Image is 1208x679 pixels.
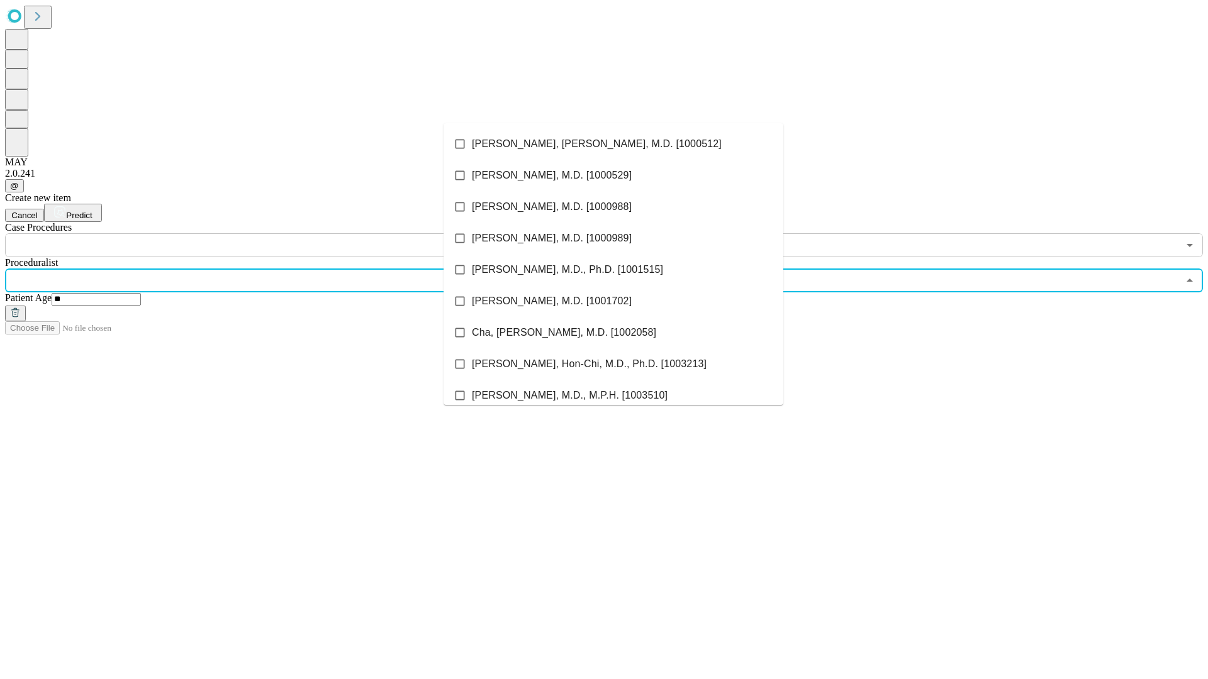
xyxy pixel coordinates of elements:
[66,211,92,220] span: Predict
[472,388,668,403] span: [PERSON_NAME], M.D., M.P.H. [1003510]
[5,209,44,222] button: Cancel
[11,211,38,220] span: Cancel
[472,199,632,214] span: [PERSON_NAME], M.D. [1000988]
[472,356,707,372] span: [PERSON_NAME], Hon-Chi, M.D., Ph.D. [1003213]
[472,325,656,340] span: Cha, [PERSON_NAME], M.D. [1002058]
[472,294,632,309] span: [PERSON_NAME], M.D. [1001702]
[5,157,1203,168] div: MAY
[5,179,24,192] button: @
[5,292,52,303] span: Patient Age
[5,192,71,203] span: Create new item
[472,136,722,152] span: [PERSON_NAME], [PERSON_NAME], M.D. [1000512]
[5,222,72,233] span: Scheduled Procedure
[472,168,632,183] span: [PERSON_NAME], M.D. [1000529]
[472,262,663,277] span: [PERSON_NAME], M.D., Ph.D. [1001515]
[472,231,632,246] span: [PERSON_NAME], M.D. [1000989]
[1181,236,1199,254] button: Open
[5,168,1203,179] div: 2.0.241
[1181,272,1199,289] button: Close
[44,204,102,222] button: Predict
[10,181,19,190] span: @
[5,257,58,268] span: Proceduralist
